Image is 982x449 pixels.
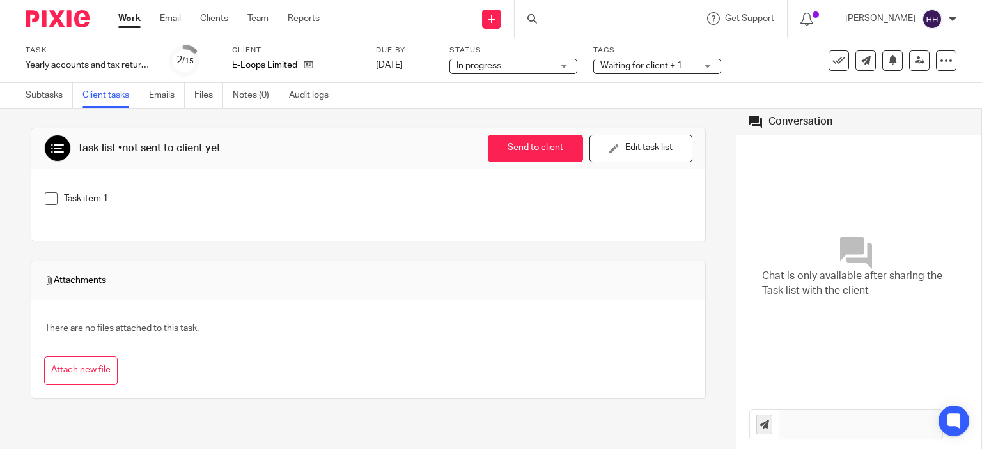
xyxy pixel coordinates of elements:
label: Tags [593,45,721,56]
span: Waiting for client + 1 [600,61,682,70]
div: 2 [176,53,194,68]
span: Attachments [44,274,106,287]
a: Notes (0) [233,83,279,108]
a: Team [247,12,269,25]
p: Task item 1 [64,192,692,205]
a: Client tasks [82,83,139,108]
a: Files [194,83,223,108]
a: Reports [288,12,320,25]
p: [PERSON_NAME] [845,12,916,25]
div: Task list • [77,142,221,155]
span: There are no files attached to this task. [45,324,199,333]
label: Status [449,45,577,56]
a: Subtasks [26,83,73,108]
img: Pixie [26,10,90,27]
label: Due by [376,45,433,56]
a: Work [118,12,141,25]
span: In progress [456,61,501,70]
label: Task [26,45,153,56]
button: Edit task list [589,135,692,162]
div: Yearly accounts and tax return - Automatic - March 2024 [26,59,153,72]
span: not sent to client yet [122,143,221,153]
span: Get Support [725,14,774,23]
a: Audit logs [289,83,338,108]
small: /15 [182,57,194,65]
span: Chat is only available after sharing the Task list with the client [762,269,956,299]
button: Attach new file [44,356,118,385]
span: [DATE] [376,61,403,70]
a: Email [160,12,181,25]
button: Send to client [488,135,583,162]
a: Clients [200,12,228,25]
div: Yearly accounts and tax return - Automatic - [DATE] [26,59,153,72]
p: E-Loops Limited [232,59,297,72]
label: Client [232,45,360,56]
img: svg%3E [922,9,942,29]
a: Emails [149,83,185,108]
div: Conversation [768,115,832,128]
